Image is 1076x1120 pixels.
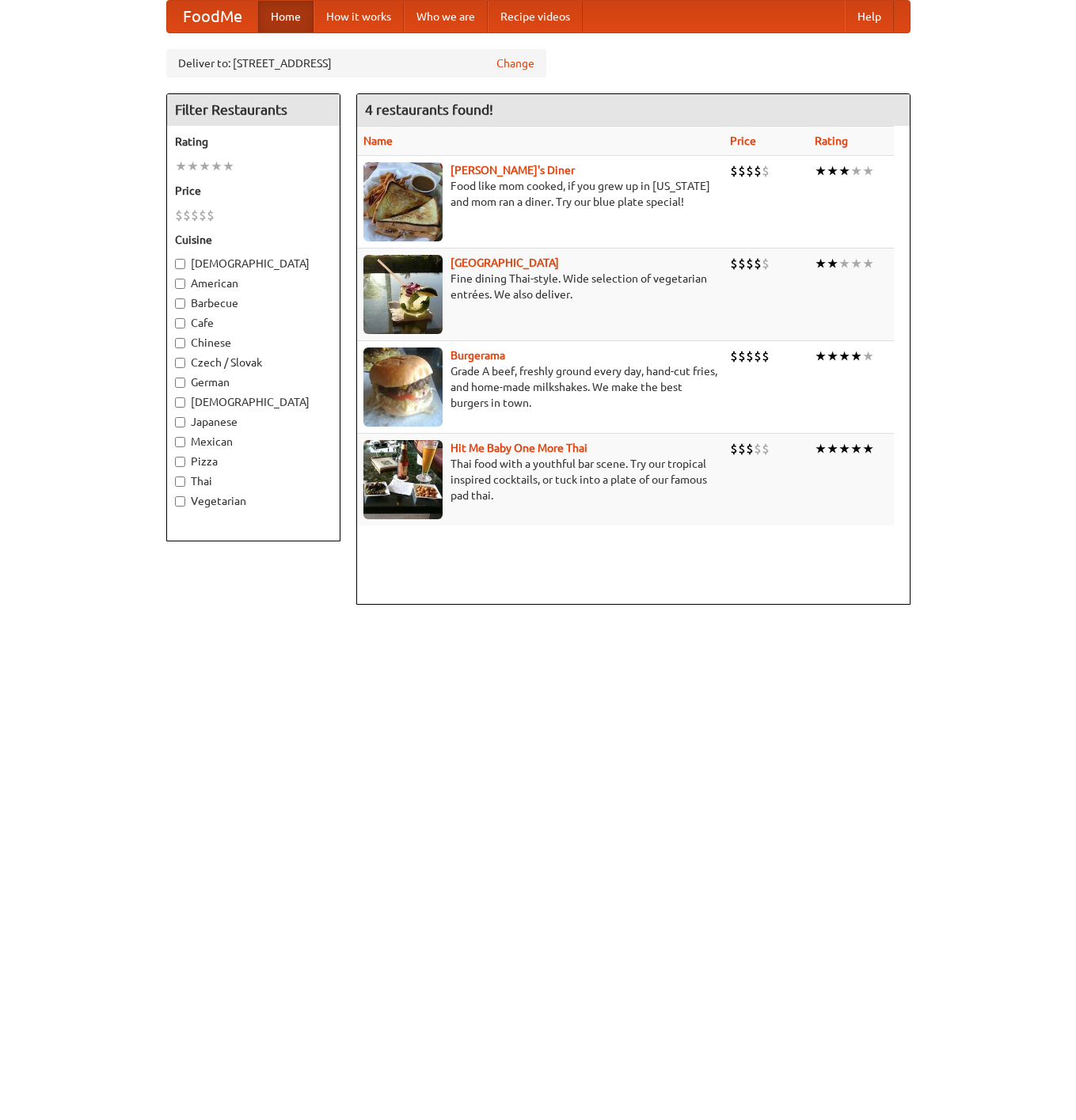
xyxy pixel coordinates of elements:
[363,271,718,302] p: Fine dining Thai-style. Wide selection of vegetarian entrées. We also deliver.
[191,207,199,224] li: $
[363,347,443,427] img: burgerama.jpg
[363,456,718,503] p: Thai food with a youthful bar scene. Try our tropical inspired cocktails, or tuck into a plate of...
[754,162,762,180] li: $
[175,473,332,489] label: Thai
[175,158,187,175] li: ★
[167,1,258,32] a: FoodMe
[175,417,185,427] input: Japanese
[175,493,332,509] label: Vegetarian
[762,440,770,457] li: $
[496,55,534,71] a: Change
[762,255,770,272] li: $
[730,135,756,147] a: Price
[838,440,850,457] li: ★
[175,338,185,348] input: Chinese
[175,318,185,328] input: Cafe
[222,158,234,175] li: ★
[845,1,894,32] a: Help
[738,162,746,180] li: $
[175,275,332,291] label: American
[746,440,754,457] li: $
[175,434,332,450] label: Mexican
[175,298,185,309] input: Barbecue
[838,162,850,180] li: ★
[451,256,559,269] a: [GEOGRAPHIC_DATA]
[746,162,754,180] li: $
[175,397,185,408] input: [DEMOGRAPHIC_DATA]
[175,207,183,224] li: $
[762,162,770,180] li: $
[838,255,850,272] li: ★
[451,442,587,454] a: Hit Me Baby One More Thai
[183,207,191,224] li: $
[404,1,488,32] a: Who we are
[850,440,862,457] li: ★
[175,335,332,351] label: Chinese
[199,158,211,175] li: ★
[258,1,314,32] a: Home
[175,476,185,487] input: Thai
[451,164,575,177] a: [PERSON_NAME]'s Diner
[754,347,762,365] li: $
[363,135,393,147] a: Name
[815,255,827,272] li: ★
[730,255,738,272] li: $
[862,347,874,365] li: ★
[175,496,185,507] input: Vegetarian
[175,394,332,410] label: [DEMOGRAPHIC_DATA]
[862,440,874,457] li: ★
[738,255,746,272] li: $
[730,162,738,180] li: $
[363,162,443,241] img: sallys.jpg
[175,457,185,467] input: Pizza
[175,454,332,469] label: Pizza
[175,183,332,199] h5: Price
[199,207,207,224] li: $
[365,102,493,117] ng-pluralize: 4 restaurants found!
[175,259,185,269] input: [DEMOGRAPHIC_DATA]
[850,162,862,180] li: ★
[175,358,185,368] input: Czech / Slovak
[827,440,838,457] li: ★
[175,378,185,388] input: German
[166,49,546,78] div: Deliver to: [STREET_ADDRESS]
[762,347,770,365] li: $
[175,414,332,430] label: Japanese
[175,437,185,447] input: Mexican
[175,134,332,150] h5: Rating
[175,232,332,248] h5: Cuisine
[862,255,874,272] li: ★
[730,347,738,365] li: $
[363,363,718,411] p: Grade A beef, freshly ground every day, hand-cut fries, and home-made milkshakes. We make the bes...
[451,349,505,362] a: Burgerama
[862,162,874,180] li: ★
[488,1,583,32] a: Recipe videos
[175,295,332,311] label: Barbecue
[815,347,827,365] li: ★
[746,347,754,365] li: $
[754,440,762,457] li: $
[738,440,746,457] li: $
[815,135,848,147] a: Rating
[175,315,332,331] label: Cafe
[187,158,199,175] li: ★
[211,158,222,175] li: ★
[363,440,443,519] img: babythai.jpg
[815,162,827,180] li: ★
[815,440,827,457] li: ★
[363,255,443,334] img: satay.jpg
[746,255,754,272] li: $
[754,255,762,272] li: $
[827,162,838,180] li: ★
[175,374,332,390] label: German
[175,256,332,271] label: [DEMOGRAPHIC_DATA]
[363,178,718,210] p: Food like mom cooked, if you grew up in [US_STATE] and mom ran a diner. Try our blue plate special!
[738,347,746,365] li: $
[850,255,862,272] li: ★
[207,207,215,224] li: $
[730,440,738,457] li: $
[827,255,838,272] li: ★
